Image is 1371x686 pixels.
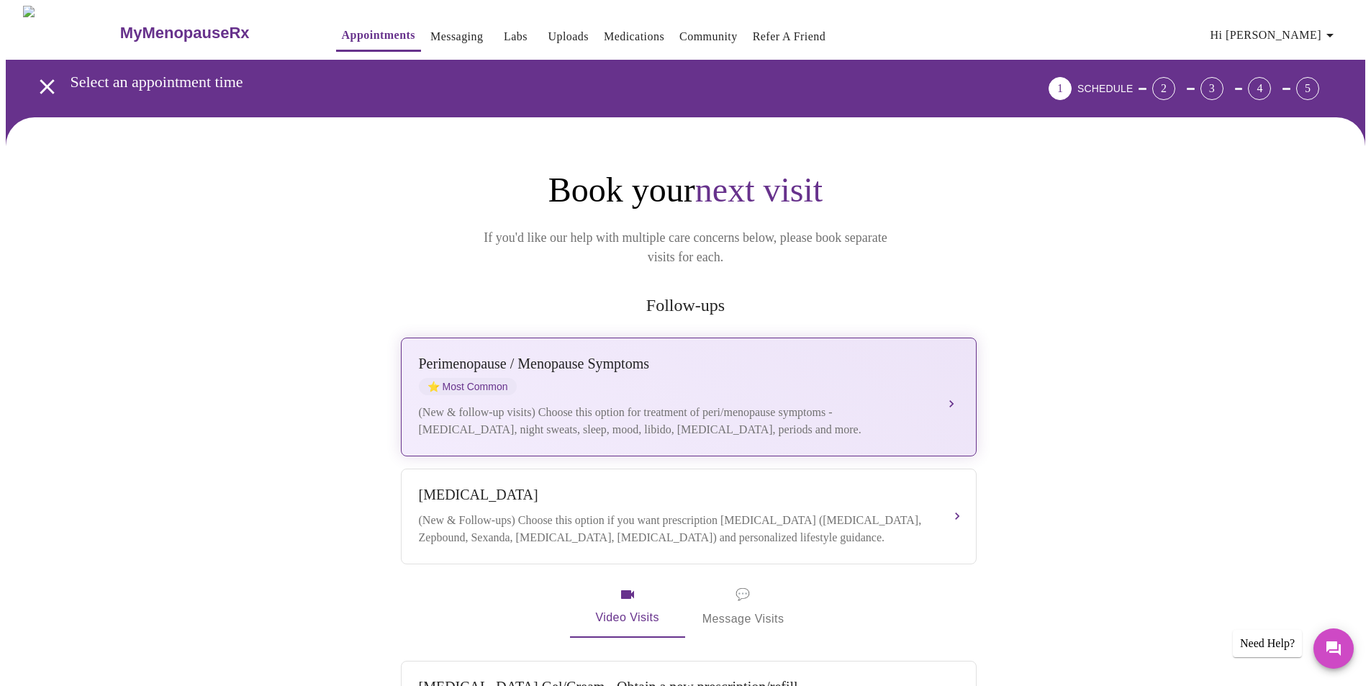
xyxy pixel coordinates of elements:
button: Labs [492,22,538,51]
span: Hi [PERSON_NAME] [1211,25,1339,45]
a: Messaging [430,27,483,47]
div: 4 [1248,77,1271,100]
button: Medications [598,22,670,51]
div: 1 [1049,77,1072,100]
button: [MEDICAL_DATA](New & Follow-ups) Choose this option if you want prescription [MEDICAL_DATA] ([MED... [401,469,977,564]
button: open drawer [26,66,68,108]
span: message [736,585,750,605]
a: Medications [604,27,664,47]
h1: Book your [398,169,974,211]
div: [MEDICAL_DATA] [419,487,930,503]
button: Community [674,22,743,51]
a: Community [679,27,738,47]
div: 3 [1200,77,1223,100]
span: Video Visits [587,586,668,628]
div: Perimenopause / Menopause Symptoms [419,356,930,372]
h2: Follow-ups [398,296,974,315]
h3: Select an appointment time [71,73,969,91]
button: Uploads [542,22,594,51]
a: Refer a Friend [753,27,826,47]
div: (New & Follow-ups) Choose this option if you want prescription [MEDICAL_DATA] ([MEDICAL_DATA], Ze... [419,512,930,546]
button: Appointments [336,21,421,52]
span: next visit [695,171,823,209]
button: Perimenopause / Menopause SymptomsstarMost Common(New & follow-up visits) Choose this option for ... [401,338,977,456]
a: Labs [504,27,528,47]
div: 2 [1152,77,1175,100]
p: If you'd like our help with multiple care concerns below, please book separate visits for each. [464,228,908,267]
span: Most Common [419,378,517,395]
button: Messages [1313,628,1354,669]
h3: MyMenopauseRx [120,24,250,42]
span: SCHEDULE [1077,83,1133,94]
button: Refer a Friend [747,22,832,51]
img: MyMenopauseRx Logo [23,6,118,60]
a: Uploads [548,27,589,47]
span: Message Visits [702,585,784,629]
button: Hi [PERSON_NAME] [1205,21,1344,50]
button: Messaging [425,22,489,51]
a: Appointments [342,25,415,45]
span: star [427,381,440,392]
div: (New & follow-up visits) Choose this option for treatment of peri/menopause symptoms - [MEDICAL_D... [419,404,930,438]
div: 5 [1296,77,1319,100]
a: MyMenopauseRx [118,8,307,58]
div: Need Help? [1233,630,1302,657]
